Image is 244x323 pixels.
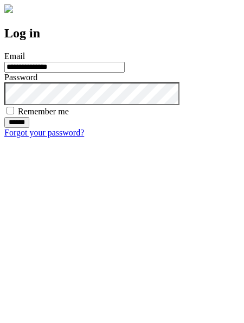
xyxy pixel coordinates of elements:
[4,128,84,137] a: Forgot your password?
[4,51,25,61] label: Email
[4,26,240,41] h2: Log in
[4,73,37,82] label: Password
[4,4,13,13] img: logo-4e3dc11c47720685a147b03b5a06dd966a58ff35d612b21f08c02c0306f2b779.png
[18,107,69,116] label: Remember me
